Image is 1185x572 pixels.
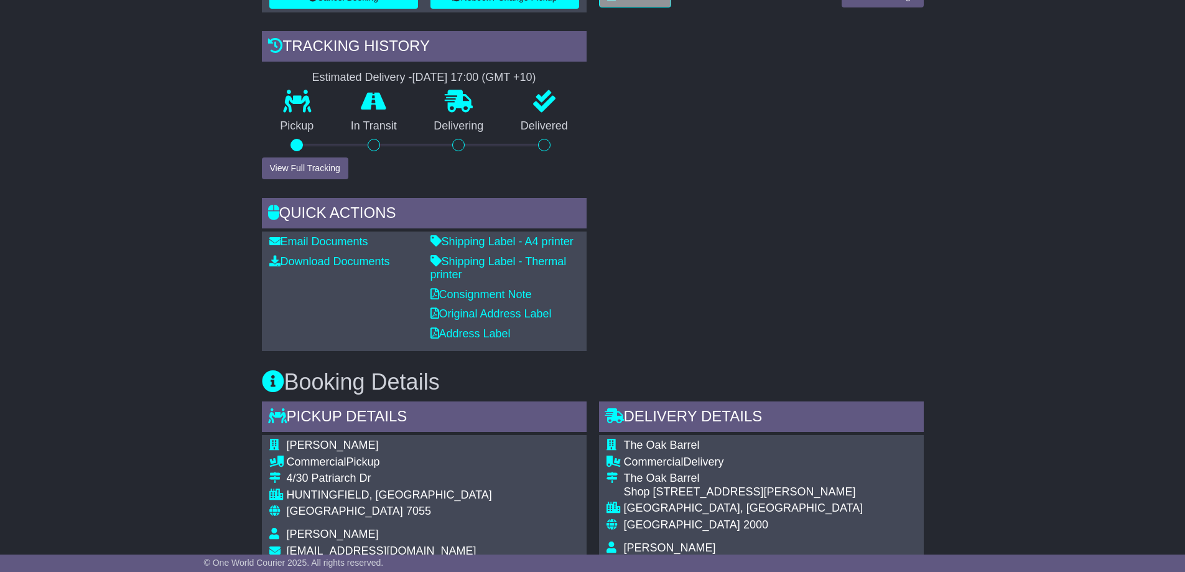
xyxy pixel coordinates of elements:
[332,120,416,133] p: In Transit
[430,288,532,301] a: Consignment Note
[624,472,863,485] div: The Oak Barrel
[624,439,700,451] span: The Oak Barrel
[262,71,587,85] div: Estimated Delivery -
[204,558,384,568] span: © One World Courier 2025. All rights reserved.
[287,489,492,502] div: HUNTINGFIELD, [GEOGRAPHIC_DATA]
[287,439,379,451] span: [PERSON_NAME]
[430,255,567,281] a: Shipping Label - Thermal printer
[412,71,536,85] div: [DATE] 17:00 (GMT +10)
[624,456,863,469] div: Delivery
[262,120,333,133] p: Pickup
[624,542,716,554] span: [PERSON_NAME]
[502,120,587,133] p: Delivered
[269,235,368,248] a: Email Documents
[287,545,476,557] span: [EMAIL_ADDRESS][DOMAIN_NAME]
[287,472,492,485] div: 4/30 Patriarch Dr
[262,157,348,179] button: View Full Tracking
[430,327,511,340] a: Address Label
[624,485,863,499] div: Shop [STREET_ADDRESS][PERSON_NAME]
[262,198,587,232] div: Quick Actions
[624,456,684,468] span: Commercial
[743,518,768,531] span: 2000
[287,456,492,469] div: Pickup
[416,120,503,133] p: Delivering
[262,370,924,395] h3: Booking Details
[262,31,587,65] div: Tracking history
[262,401,587,435] div: Pickup Details
[287,456,346,468] span: Commercial
[287,505,403,517] span: [GEOGRAPHIC_DATA]
[624,518,740,531] span: [GEOGRAPHIC_DATA]
[287,528,379,540] span: [PERSON_NAME]
[624,502,863,515] div: [GEOGRAPHIC_DATA], [GEOGRAPHIC_DATA]
[599,401,924,435] div: Delivery Details
[430,307,552,320] a: Original Address Label
[269,255,390,268] a: Download Documents
[406,505,431,517] span: 7055
[430,235,574,248] a: Shipping Label - A4 printer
